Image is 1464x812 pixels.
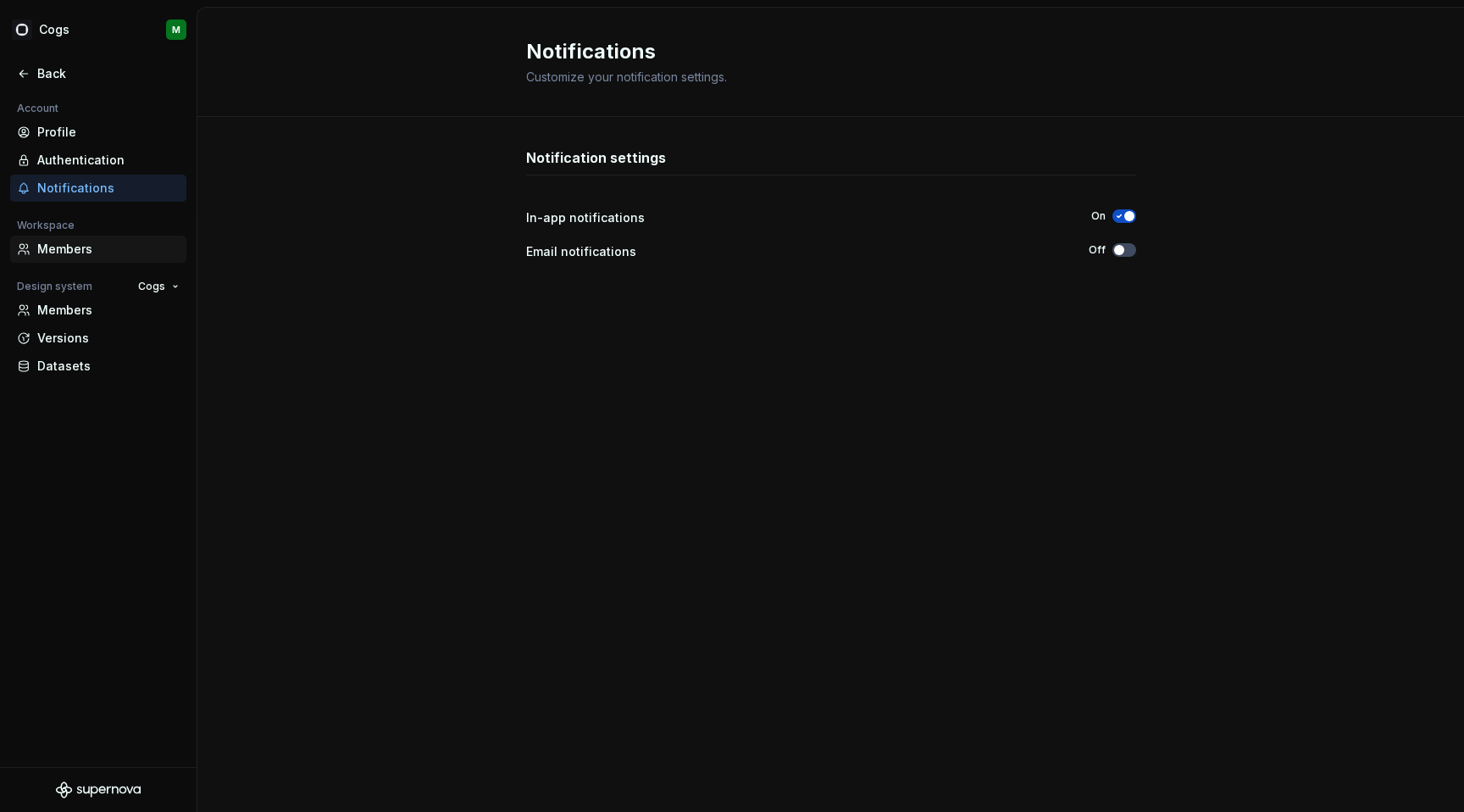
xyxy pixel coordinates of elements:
[172,23,180,36] div: M
[37,241,180,258] div: Members
[10,215,81,236] div: Workspace
[10,276,99,297] div: Design system
[10,175,186,202] a: Notifications
[37,302,180,319] div: Members
[37,124,180,141] div: Profile
[37,358,180,375] div: Datasets
[10,147,186,174] a: Authentication
[37,65,180,82] div: Back
[37,152,180,169] div: Authentication
[10,236,186,263] a: Members
[138,280,165,293] span: Cogs
[1089,243,1106,257] label: Off
[526,147,666,168] h3: Notification settings
[526,243,636,260] div: Email notifications
[56,781,141,798] svg: Supernova Logo
[526,38,1116,65] h2: Notifications
[39,21,69,38] div: Cogs
[10,119,186,146] a: Profile
[10,353,186,380] a: Datasets
[1091,209,1106,223] label: On
[10,297,186,324] a: Members
[37,180,180,197] div: Notifications
[526,209,645,226] div: In-app notifications
[10,325,186,352] a: Versions
[37,330,180,347] div: Versions
[12,19,32,40] img: 293001da-8814-4710-858c-a22b548e5d5c.png
[10,98,65,119] div: Account
[3,11,193,48] button: CogsM
[526,70,727,84] span: Customize your notification settings.
[10,60,186,87] a: Back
